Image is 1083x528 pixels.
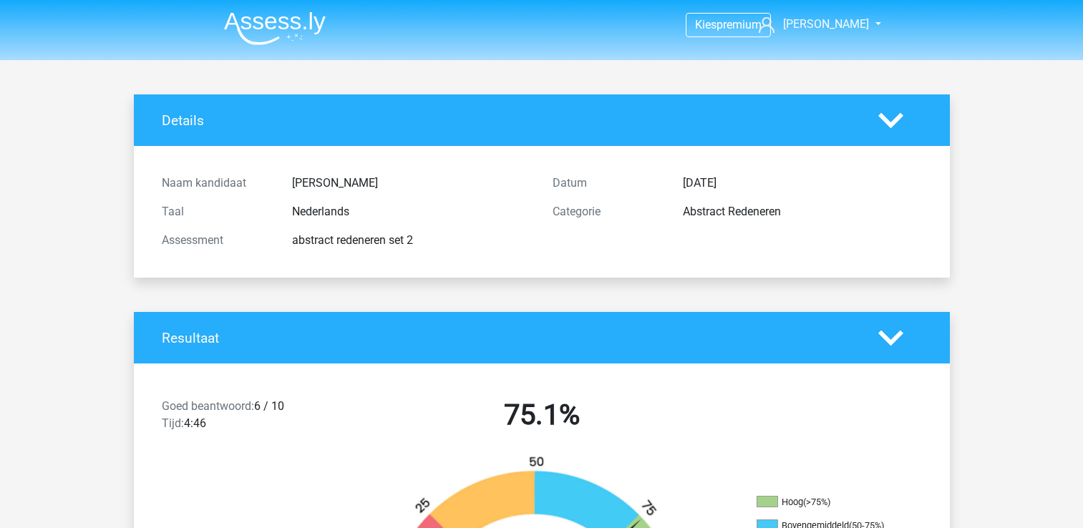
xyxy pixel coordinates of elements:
div: Nederlands [281,203,542,220]
span: Goed beantwoord: [162,399,254,413]
div: [DATE] [672,175,933,192]
div: Assessment [151,232,281,249]
a: [PERSON_NAME] [753,16,870,33]
span: premium [717,18,762,31]
div: Naam kandidaat [151,175,281,192]
span: Tijd: [162,416,184,430]
h2: 75.1% [357,398,727,432]
div: (>75%) [803,497,830,507]
img: Assessly [224,11,326,45]
span: [PERSON_NAME] [783,17,869,31]
div: Abstract Redeneren [672,203,933,220]
div: 6 / 10 4:46 [151,398,346,438]
div: Categorie [542,203,672,220]
a: Kiespremium [686,15,770,34]
h4: Resultaat [162,330,857,346]
div: abstract redeneren set 2 [281,232,542,249]
h4: Details [162,112,857,129]
li: Hoog [757,496,900,509]
div: [PERSON_NAME] [281,175,542,192]
div: Taal [151,203,281,220]
span: Kies [695,18,717,31]
div: Datum [542,175,672,192]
